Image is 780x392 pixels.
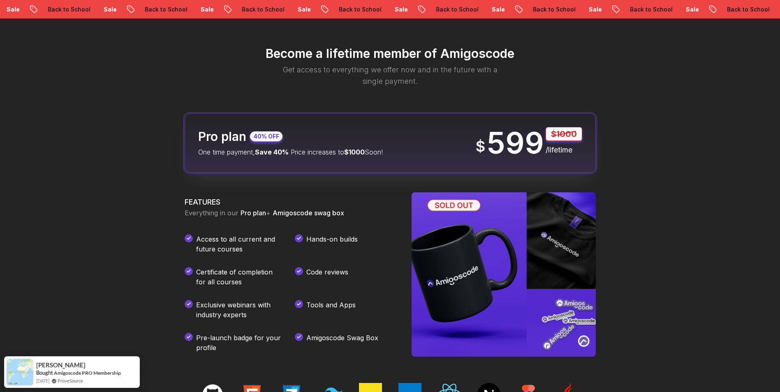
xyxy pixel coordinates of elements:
p: /lifetime [546,144,582,156]
span: $ [476,138,485,154]
h2: Pro plan [198,129,246,144]
p: Sale [429,5,456,14]
p: Pre-launch badge for your profile [196,333,282,353]
p: Back to School [373,5,429,14]
span: Amigoscode swag box [273,209,344,217]
p: One time payment, Price increases to Soon! [198,147,383,157]
p: Get access to everything we offer now and in the future with a single payment. [272,64,509,87]
p: Sale [235,5,262,14]
span: Save 40% [255,148,289,156]
p: Tools and Apps [306,300,356,320]
span: $1000 [344,148,365,156]
p: 599 [487,128,544,158]
p: Back to School [664,5,720,14]
p: Code reviews [306,267,348,287]
p: Sale [332,5,359,14]
span: Bought [36,369,53,376]
img: Amigoscode SwagBox [412,192,596,357]
h3: FEATURES [185,196,392,208]
span: [DATE] [36,377,49,384]
p: Back to School [179,5,235,14]
p: Certificate of completion for all courses [196,267,282,287]
p: $1000 [546,127,582,141]
span: [PERSON_NAME] [36,362,86,369]
span: Pro plan [241,209,266,217]
a: ProveSource [58,377,83,384]
p: Exclusive webinars with industry experts [196,300,282,320]
p: Back to School [567,5,623,14]
h2: Become a lifetime member of Amigoscode [144,46,637,61]
p: Sale [41,5,67,14]
p: Back to School [276,5,332,14]
a: Amigoscode PRO Membership [54,369,121,376]
p: Hands-on builds [306,234,358,254]
p: 40% OFF [253,132,279,141]
img: provesource social proof notification image [7,359,33,385]
p: Sale [138,5,164,14]
p: Access to all current and future courses [196,234,282,254]
p: Sale [526,5,553,14]
p: Amigoscode Swag Box [306,333,378,353]
p: Everything in our + [185,208,392,218]
p: Sale [623,5,650,14]
p: Back to School [82,5,138,14]
p: Sale [720,5,747,14]
p: Back to School [470,5,526,14]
